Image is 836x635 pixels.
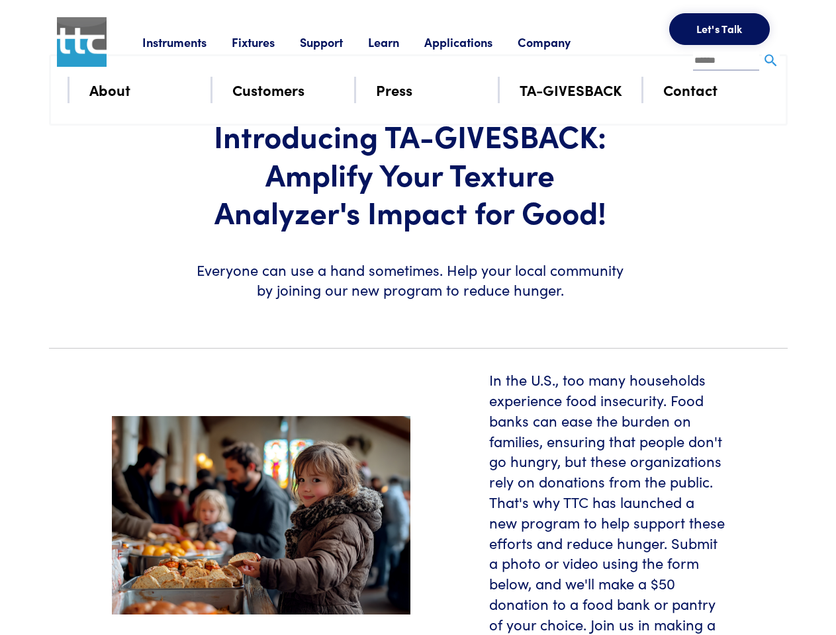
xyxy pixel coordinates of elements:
[193,260,627,301] h6: Everyone can use a hand sometimes. Help your local community by joining our new program to reduce...
[520,78,622,101] a: TA-GIVESBACK
[669,13,770,45] button: Let's Talk
[424,34,518,50] a: Applications
[89,78,130,101] a: About
[232,34,300,50] a: Fixtures
[300,34,368,50] a: Support
[663,78,718,101] a: Contact
[57,17,107,67] img: ttc_logo_1x1_v1.0.png
[142,34,232,50] a: Instruments
[232,78,304,101] a: Customers
[376,78,412,101] a: Press
[518,34,596,50] a: Company
[112,416,410,615] img: food-pantry-header.jpeg
[368,34,424,50] a: Learn
[193,116,627,231] h1: Introducing TA-GIVESBACK: Amplify Your Texture Analyzer's Impact for Good!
